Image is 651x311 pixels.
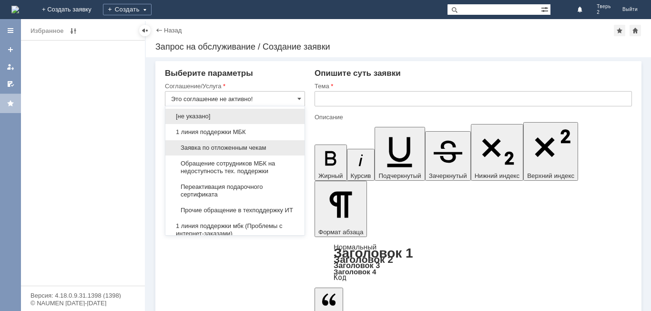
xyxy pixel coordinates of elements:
[334,273,346,282] a: Код
[429,172,467,179] span: Зачеркнутый
[171,207,299,214] span: Прочие обращение в техподдержку ИТ
[523,122,578,181] button: Верхний индекс
[315,181,367,237] button: Формат абзаца
[315,69,401,78] span: Опишите суть заявки
[334,254,393,265] a: Заголовок 2
[630,25,641,36] div: Сделать домашней страницей
[334,268,376,276] a: Заголовок 4
[425,131,471,181] button: Зачеркнутый
[11,6,19,13] img: logo
[31,300,135,306] div: © NAUMEN [DATE]-[DATE]
[315,145,347,181] button: Жирный
[155,42,641,52] div: Запрос на обслуживание / Создание заявки
[171,144,299,152] span: Заявка по отложенным чекам
[3,59,18,74] a: Мои заявки
[3,42,18,57] a: Создать заявку
[334,246,413,260] a: Заголовок 1
[347,149,375,181] button: Курсив
[103,4,152,15] div: Создать
[351,172,371,179] span: Курсив
[318,172,343,179] span: Жирный
[334,243,376,251] a: Нормальный
[614,25,625,36] div: Добавить в избранное
[315,114,630,120] div: Описание
[378,172,421,179] span: Подчеркнутый
[315,83,630,89] div: Тема
[31,292,135,299] div: Версия: 4.18.0.9.31.1398 (1398)
[165,69,253,78] span: Выберите параметры
[334,261,380,270] a: Заголовок 3
[11,6,19,13] a: Перейти на домашнюю страницу
[541,4,550,13] span: Расширенный поиск
[597,10,611,15] span: 2
[171,183,299,198] span: Переактивация подарочного сертификата
[471,124,524,181] button: Нижний индекс
[164,27,182,34] a: Назад
[597,4,611,10] span: Тверь
[68,25,79,37] span: Редактирование избранного
[165,83,303,89] div: Соглашение/Услуга
[171,160,299,175] span: Обращение сотрудников МБК на недоступность тех. поддержки
[315,244,632,281] div: Формат абзаца
[171,222,299,238] span: 1 линия поддержки мбк (Проблемы с интернет-заказами)
[31,25,64,37] div: Избранное
[527,172,574,179] span: Верхний индекс
[318,228,363,236] span: Формат абзаца
[375,127,425,181] button: Подчеркнутый
[475,172,520,179] span: Нижний индекс
[171,113,299,120] span: [не указано]
[3,76,18,92] a: Мои согласования
[171,128,299,136] span: 1 линия поддержки МБК
[139,25,151,36] div: Скрыть меню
